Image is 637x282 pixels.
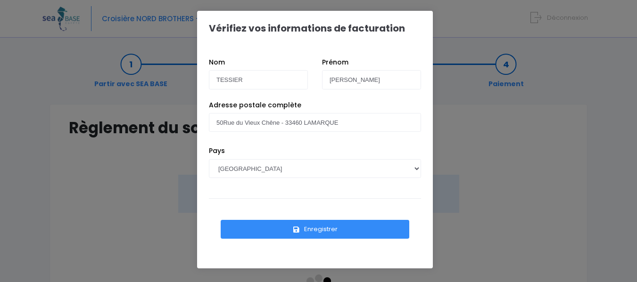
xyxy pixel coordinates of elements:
label: Pays [209,146,225,156]
button: Enregistrer [221,220,409,239]
label: Adresse postale complète [209,100,301,110]
label: Nom [209,57,225,67]
h1: Vérifiez vos informations de facturation [209,23,405,34]
label: Prénom [322,57,348,67]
